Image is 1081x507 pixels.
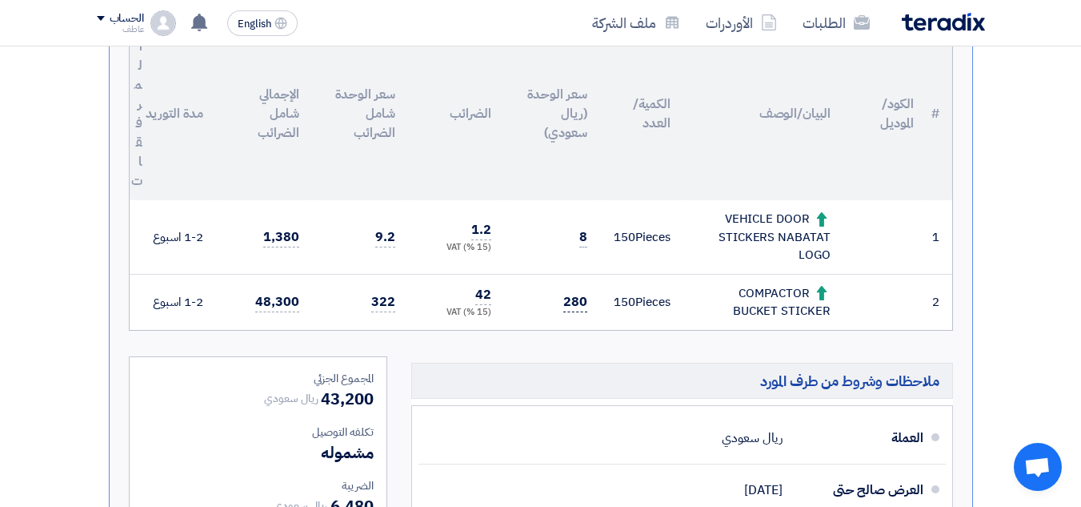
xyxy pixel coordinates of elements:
[150,10,176,36] img: profile_test.png
[600,274,683,330] td: Pieces
[614,293,635,311] span: 150
[216,27,312,200] th: الإجمالي شامل الضرائب
[579,227,587,247] span: 8
[614,228,635,246] span: 150
[133,200,216,274] td: 1-2 اسبوع
[312,27,408,200] th: سعر الوحدة شامل الضرائب
[1014,443,1062,491] a: Open chat
[563,292,587,312] span: 280
[696,210,831,264] div: VEHICLE DOOR STICKERS NABATAT LOGO
[927,27,952,200] th: #
[902,13,985,31] img: Teradix logo
[371,292,395,312] span: 322
[375,227,395,247] span: 9.2
[321,441,373,465] span: مشموله
[130,27,133,200] th: المرفقات
[142,424,374,441] div: تكلفه التوصيل
[227,10,298,36] button: English
[600,27,683,200] th: الكمية/العدد
[790,4,883,42] a: الطلبات
[744,482,782,498] span: [DATE]
[683,27,843,200] th: البيان/الوصف
[475,285,491,305] span: 42
[927,200,952,274] td: 1
[263,227,299,247] span: 1,380
[133,274,216,330] td: 1-2 اسبوع
[579,4,693,42] a: ملف الشركة
[600,200,683,274] td: Pieces
[421,306,491,320] div: (15 %) VAT
[97,25,144,34] div: عاطف
[142,477,374,494] div: الضريبة
[255,292,298,312] span: 48,300
[408,27,504,200] th: الضرائب
[722,423,782,453] div: ريال سعودي
[411,363,953,399] h5: ملاحظات وشروط من طرف المورد
[696,284,831,320] div: COMPACTOR BUCKET STICKER
[321,387,373,411] span: 43,200
[264,390,318,407] span: ريال سعودي
[693,4,790,42] a: الأوردرات
[927,274,952,330] td: 2
[133,27,216,200] th: مدة التوريد
[142,370,374,387] div: المجموع الجزئي
[238,18,271,30] span: English
[471,220,491,240] span: 1.2
[110,12,144,26] div: الحساب
[421,241,491,255] div: (15 %) VAT
[504,27,600,200] th: سعر الوحدة (ريال سعودي)
[843,27,927,200] th: الكود/الموديل
[795,419,923,457] div: العملة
